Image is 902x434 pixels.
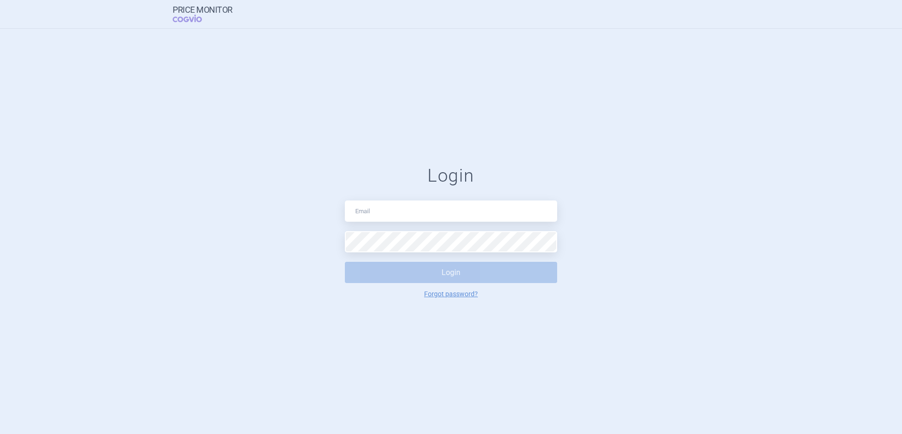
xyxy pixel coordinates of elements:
a: Price MonitorCOGVIO [173,5,233,23]
span: COGVIO [173,15,215,22]
input: Email [345,200,557,222]
strong: Price Monitor [173,5,233,15]
button: Login [345,262,557,283]
h1: Login [345,165,557,187]
a: Forgot password? [424,291,478,297]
